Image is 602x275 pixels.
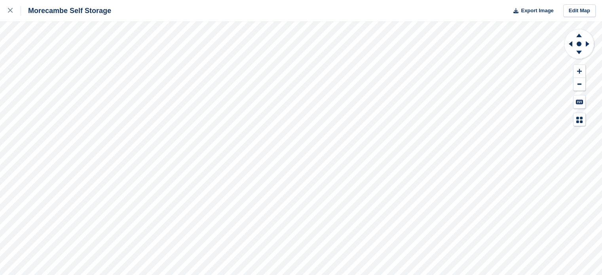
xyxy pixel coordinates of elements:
button: Export Image [509,4,554,17]
div: Morecambe Self Storage [21,6,111,15]
span: Export Image [521,7,553,15]
button: Zoom In [574,65,585,78]
button: Zoom Out [574,78,585,91]
button: Map Legend [574,113,585,126]
a: Edit Map [563,4,596,17]
button: Keyboard Shortcuts [574,95,585,108]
